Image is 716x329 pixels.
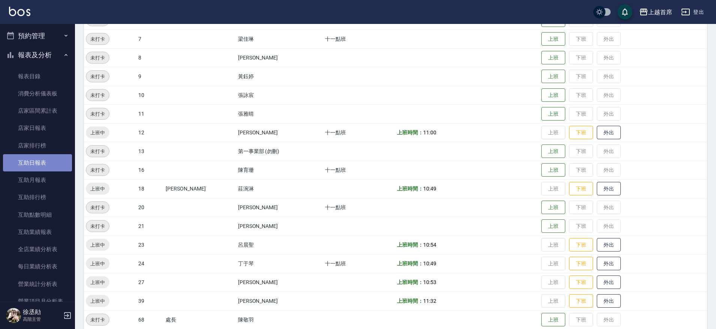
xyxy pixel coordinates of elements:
[423,242,436,248] span: 10:54
[3,85,72,102] a: 消費分析儀表板
[569,294,593,308] button: 下班
[86,316,109,324] span: 未打卡
[136,310,164,329] td: 68
[323,254,395,273] td: 十一點班
[323,161,395,179] td: 十一點班
[423,130,436,135] span: 11:00
[236,123,323,142] td: [PERSON_NAME]
[569,182,593,196] button: 下班
[569,275,593,289] button: 下班
[86,110,109,118] span: 未打卡
[3,154,72,171] a: 互助日報表
[236,235,323,254] td: 呂晨聖
[678,5,707,19] button: 登出
[423,186,436,192] span: 10:49
[236,161,323,179] td: 陳育珊
[6,308,21,323] img: Person
[617,4,632,19] button: save
[236,198,323,217] td: [PERSON_NAME]
[23,316,61,323] p: 高階主管
[136,161,164,179] td: 16
[136,235,164,254] td: 23
[136,217,164,235] td: 21
[86,185,109,193] span: 上班中
[23,308,61,316] h5: 徐丞勛
[569,126,593,140] button: 下班
[236,86,323,104] td: 張詠宸
[136,104,164,123] td: 11
[3,137,72,154] a: 店家排行榜
[3,275,72,293] a: 營業統計分析表
[541,107,565,121] button: 上班
[136,273,164,292] td: 27
[86,204,109,211] span: 未打卡
[3,206,72,223] a: 互助點數明細
[236,273,323,292] td: [PERSON_NAME]
[236,48,323,67] td: [PERSON_NAME]
[3,189,72,206] a: 互助排行榜
[86,241,109,249] span: 上班中
[597,126,621,140] button: 外出
[236,142,323,161] td: 第一事業部 (勿刪)
[86,260,109,268] span: 上班中
[423,298,436,304] span: 11:32
[597,257,621,271] button: 外出
[86,54,109,62] span: 未打卡
[597,238,621,252] button: 外出
[86,147,109,155] span: 未打卡
[236,104,323,123] td: 張雅晴
[3,26,72,46] button: 預約管理
[541,201,565,214] button: 上班
[397,130,423,135] b: 上班時間：
[541,219,565,233] button: 上班
[3,223,72,241] a: 互助業績報表
[397,242,423,248] b: 上班時間：
[597,294,621,308] button: 外出
[397,298,423,304] b: 上班時間：
[323,198,395,217] td: 十一點班
[3,171,72,189] a: 互助月報表
[541,32,565,46] button: 上班
[136,48,164,67] td: 8
[136,142,164,161] td: 13
[86,91,109,99] span: 未打卡
[597,275,621,289] button: 外出
[236,310,323,329] td: 陳敬羽
[86,278,109,286] span: 上班中
[397,261,423,266] b: 上班時間：
[541,70,565,83] button: 上班
[236,292,323,310] td: [PERSON_NAME]
[541,144,565,158] button: 上班
[541,88,565,102] button: 上班
[136,179,164,198] td: 18
[569,257,593,271] button: 下班
[3,102,72,119] a: 店家區間累計表
[136,254,164,273] td: 24
[423,279,436,285] span: 10:53
[541,313,565,327] button: 上班
[236,30,323,48] td: 梁佳琳
[423,261,436,266] span: 10:49
[86,166,109,174] span: 未打卡
[9,7,30,16] img: Logo
[164,310,236,329] td: 處長
[136,198,164,217] td: 20
[3,293,72,310] a: 營業項目月分析表
[136,86,164,104] td: 10
[597,182,621,196] button: 外出
[3,258,72,275] a: 每日業績分析表
[136,30,164,48] td: 7
[569,238,593,252] button: 下班
[541,163,565,177] button: 上班
[636,4,675,20] button: 上越首席
[648,7,672,17] div: 上越首席
[164,179,236,198] td: [PERSON_NAME]
[86,297,109,305] span: 上班中
[323,123,395,142] td: 十一點班
[236,217,323,235] td: [PERSON_NAME]
[541,51,565,65] button: 上班
[236,254,323,273] td: 丁于琴
[397,186,423,192] b: 上班時間：
[86,222,109,230] span: 未打卡
[86,35,109,43] span: 未打卡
